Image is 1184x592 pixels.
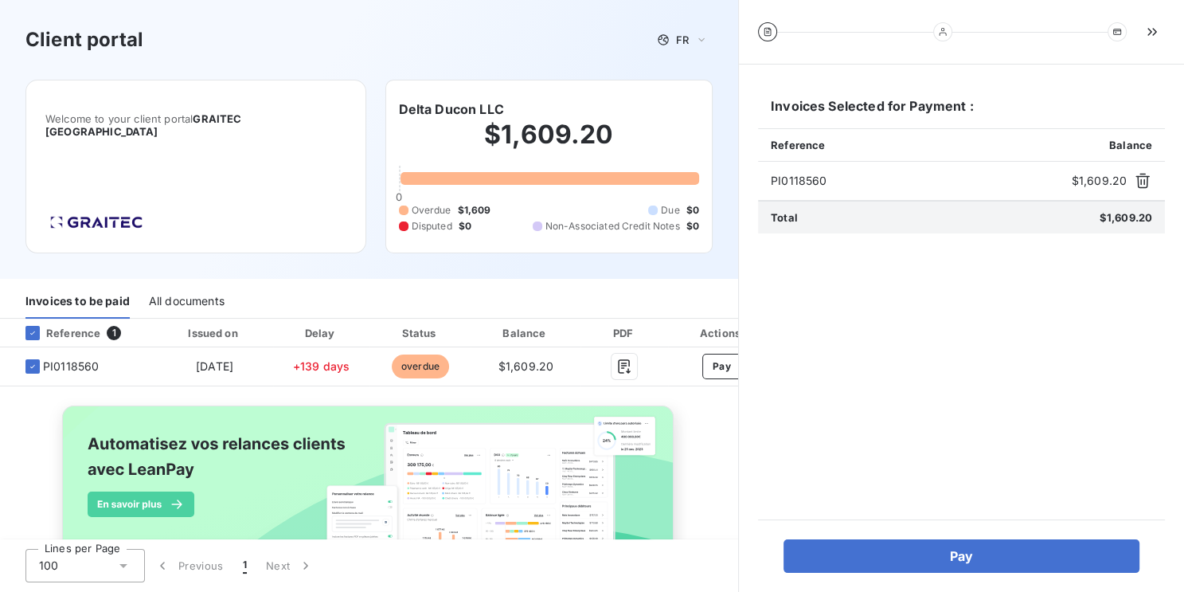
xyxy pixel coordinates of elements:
span: PI0118560 [771,173,1065,189]
span: Disputed [412,219,452,233]
span: Welcome to your client portal [45,112,346,138]
div: All documents [149,285,225,319]
div: Issued on [159,325,269,341]
span: PI0118560 [43,359,99,374]
h2: $1,609.20 [399,119,700,167]
span: FR [676,33,689,46]
div: Balance [474,325,577,341]
span: $1,609.20 [1072,173,1127,189]
div: Actions [671,325,772,341]
span: $1,609.20 [498,359,553,373]
span: 100 [39,558,58,574]
span: 1 [107,326,121,340]
img: banner [48,396,691,592]
button: Pay [783,539,1139,573]
span: Non-Associated Credit Notes [545,219,680,233]
span: [DATE] [196,359,233,373]
span: overdue [392,355,449,378]
span: Overdue [412,203,451,218]
span: Total [771,211,798,224]
span: $0 [686,219,699,233]
h6: Delta Ducon LLC [399,100,504,119]
span: $1,609 [458,203,491,218]
h6: Invoices Selected for Payment : [758,96,1165,128]
div: Delay [276,325,367,341]
div: Invoices to be paid [25,285,130,319]
button: Next [256,549,323,582]
div: Status [373,325,467,341]
span: Balance [1109,139,1152,151]
span: GRAITEC [GEOGRAPHIC_DATA] [45,112,241,138]
span: $0 [459,219,471,233]
span: +139 days [293,359,350,373]
span: Due [661,203,679,218]
img: Company logo [45,211,147,233]
span: 0 [396,190,402,203]
h3: Client portal [25,25,143,54]
button: Previous [145,549,233,582]
span: $1,609.20 [1100,211,1152,224]
button: 1 [233,549,256,582]
div: PDF [584,325,664,341]
span: Reference [771,139,825,151]
div: Reference [13,326,100,340]
span: 1 [243,558,247,574]
button: Pay [702,354,741,379]
span: $0 [686,203,699,218]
